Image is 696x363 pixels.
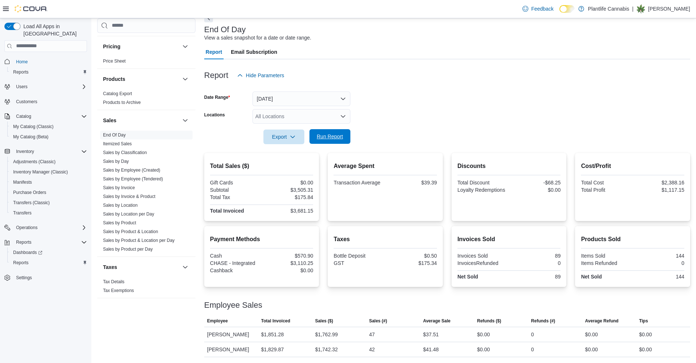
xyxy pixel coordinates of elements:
[103,202,138,208] span: Sales by Location
[10,188,87,197] span: Purchase Orders
[10,248,87,257] span: Dashboards
[334,180,384,186] div: Transaction Average
[207,318,228,324] span: Employee
[13,260,28,266] span: Reports
[387,253,437,259] div: $0.50
[13,200,50,206] span: Transfers (Classic)
[457,260,507,266] div: InvoicesRefunded
[210,180,260,186] div: Gift Cards
[20,23,87,37] span: Load All Apps in [GEOGRAPHIC_DATA]
[510,187,560,193] div: $0.00
[648,4,690,13] p: [PERSON_NAME]
[13,69,28,75] span: Reports
[263,130,304,144] button: Export
[309,129,350,144] button: Run Report
[210,208,244,214] strong: Total Invoiced
[13,57,87,66] span: Home
[261,345,284,354] div: $1,829.87
[531,330,534,339] div: 0
[334,235,437,244] h2: Taxes
[103,132,126,138] a: End Of Day
[581,187,631,193] div: Total Profit
[103,75,179,83] button: Products
[457,180,507,186] div: Total Discount
[13,112,34,121] button: Catalog
[639,318,648,324] span: Tips
[204,301,262,310] h3: Employee Sales
[10,188,49,197] a: Purchase Orders
[103,263,117,271] h3: Taxes
[334,253,384,259] div: Bottle Deposit
[181,263,190,272] button: Taxes
[7,247,90,258] a: Dashboards
[16,149,34,154] span: Inventory
[1,82,90,92] button: Users
[10,157,58,166] a: Adjustments (Classic)
[103,185,135,191] span: Sales by Invoice
[531,318,555,324] span: Refunds (#)
[210,162,313,171] h2: Total Sales ($)
[204,25,246,34] h3: End Of Day
[636,4,645,13] div: Jesse Thurston
[10,122,57,131] a: My Catalog (Classic)
[13,238,34,247] button: Reports
[181,116,190,125] button: Sales
[634,260,684,266] div: 0
[581,162,684,171] h2: Cost/Profit
[10,248,45,257] a: Dashboards
[1,96,90,107] button: Customers
[457,253,507,259] div: Invoices Sold
[581,274,602,280] strong: Net Sold
[559,5,575,13] input: Dark Mode
[13,159,56,165] span: Adjustments (Classic)
[204,94,230,100] label: Date Range
[263,260,313,266] div: $3,110.25
[477,330,490,339] div: $0.00
[263,267,313,273] div: $0.00
[10,168,71,176] a: Inventory Manager (Classic)
[1,56,90,67] button: Home
[103,263,179,271] button: Taxes
[7,198,90,208] button: Transfers (Classic)
[103,194,155,199] a: Sales by Invoice & Product
[103,58,126,64] span: Price Sheet
[581,253,631,259] div: Items Sold
[531,5,554,12] span: Feedback
[13,97,40,106] a: Customers
[457,187,507,193] div: Loyalty Redemptions
[13,82,30,91] button: Users
[1,222,90,233] button: Operations
[7,208,90,218] button: Transfers
[103,158,129,164] span: Sales by Day
[639,330,652,339] div: $0.00
[204,342,258,357] div: [PERSON_NAME]
[585,318,619,324] span: Average Refund
[103,247,153,252] a: Sales by Product per Day
[103,91,132,96] a: Catalog Export
[10,258,31,267] a: Reports
[520,1,556,16] a: Feedback
[340,113,346,119] button: Open list of options
[13,124,54,130] span: My Catalog (Classic)
[477,318,501,324] span: Refunds ($)
[103,288,134,293] span: Tax Exemptions
[1,237,90,247] button: Reports
[634,180,684,186] div: $2,388.16
[263,187,313,193] div: $3,505.31
[16,99,37,105] span: Customers
[7,187,90,198] button: Purchase Orders
[585,330,598,339] div: $0.00
[103,288,134,293] a: Tax Exemptions
[423,318,450,324] span: Average Sale
[103,132,126,138] span: End Of Day
[13,169,68,175] span: Inventory Manager (Classic)
[13,238,87,247] span: Reports
[263,180,313,186] div: $0.00
[246,72,284,79] span: Hide Parameters
[387,180,437,186] div: $39.39
[13,273,87,282] span: Settings
[13,147,87,156] span: Inventory
[103,150,147,155] a: Sales by Classification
